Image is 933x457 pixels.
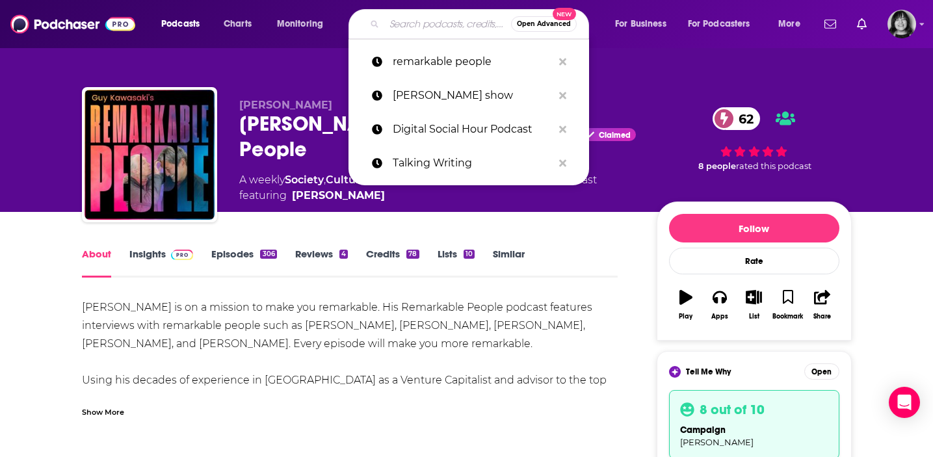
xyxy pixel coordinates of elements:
[679,14,769,34] button: open menu
[606,14,683,34] button: open menu
[418,174,473,186] a: Education
[737,281,770,328] button: List
[680,437,754,447] span: [PERSON_NAME]
[804,363,839,380] button: Open
[393,79,553,112] p: tegan broadwater show
[887,10,916,38] img: User Profile
[688,15,750,33] span: For Podcasters
[292,188,385,203] a: Guy Kawasaki
[726,107,760,130] span: 62
[889,387,920,418] div: Open Intercom Messenger
[326,174,367,186] a: Culture
[348,79,589,112] a: [PERSON_NAME] show
[384,14,511,34] input: Search podcasts, credits, & more...
[703,281,737,328] button: Apps
[517,21,571,27] span: Open Advanced
[393,45,553,79] p: remarkable people
[10,12,135,36] img: Podchaser - Follow, Share and Rate Podcasts
[85,90,215,220] img: Guy Kawasaki's Remarkable People
[416,174,418,186] span: ,
[438,248,475,278] a: Lists10
[615,15,666,33] span: For Business
[669,281,703,328] button: Play
[260,250,276,259] div: 306
[772,313,803,320] div: Bookmark
[348,146,589,180] a: Talking Writing
[700,401,765,418] h3: 8 out of 10
[393,112,553,146] p: Digital Social Hour Podcast
[348,45,589,79] a: remarkable people
[749,313,759,320] div: List
[211,248,276,278] a: Episodes306
[887,10,916,38] button: Show profile menu
[295,248,348,278] a: Reviews4
[393,146,553,180] p: Talking Writing
[771,281,805,328] button: Bookmark
[736,161,811,171] span: rated this podcast
[215,14,259,34] a: Charts
[82,248,111,278] a: About
[711,313,728,320] div: Apps
[171,250,194,260] img: Podchaser Pro
[366,248,419,278] a: Credits78
[268,14,340,34] button: open menu
[239,99,332,111] span: [PERSON_NAME]
[152,14,217,34] button: open menu
[599,132,631,138] span: Claimed
[348,112,589,146] a: Digital Social Hour Podcast
[686,367,731,377] span: Tell Me Why
[805,281,839,328] button: Share
[367,174,369,186] span: ,
[493,248,525,278] a: Similar
[553,8,576,20] span: New
[669,248,839,274] div: Rate
[769,14,817,34] button: open menu
[406,250,419,259] div: 78
[713,107,760,130] a: 62
[361,9,601,39] div: Search podcasts, credits, & more...
[852,13,872,35] a: Show notifications dropdown
[161,15,200,33] span: Podcasts
[698,161,736,171] span: 8 people
[819,13,841,35] a: Show notifications dropdown
[511,16,577,32] button: Open AdvancedNew
[887,10,916,38] span: Logged in as parkdalepublicity1
[778,15,800,33] span: More
[669,214,839,242] button: Follow
[473,174,493,186] span: and
[813,313,831,320] div: Share
[239,188,597,203] span: featuring
[464,250,475,259] div: 10
[680,424,726,436] span: campaign
[671,368,679,376] img: tell me why sparkle
[224,15,252,33] span: Charts
[657,99,852,180] div: 62 8 peoplerated this podcast
[369,174,416,186] a: Business
[129,248,194,278] a: InsightsPodchaser Pro
[239,172,597,203] div: A weekly podcast
[493,174,555,186] a: Technology
[277,15,323,33] span: Monitoring
[285,174,324,186] a: Society
[324,174,326,186] span: ,
[679,313,692,320] div: Play
[339,250,348,259] div: 4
